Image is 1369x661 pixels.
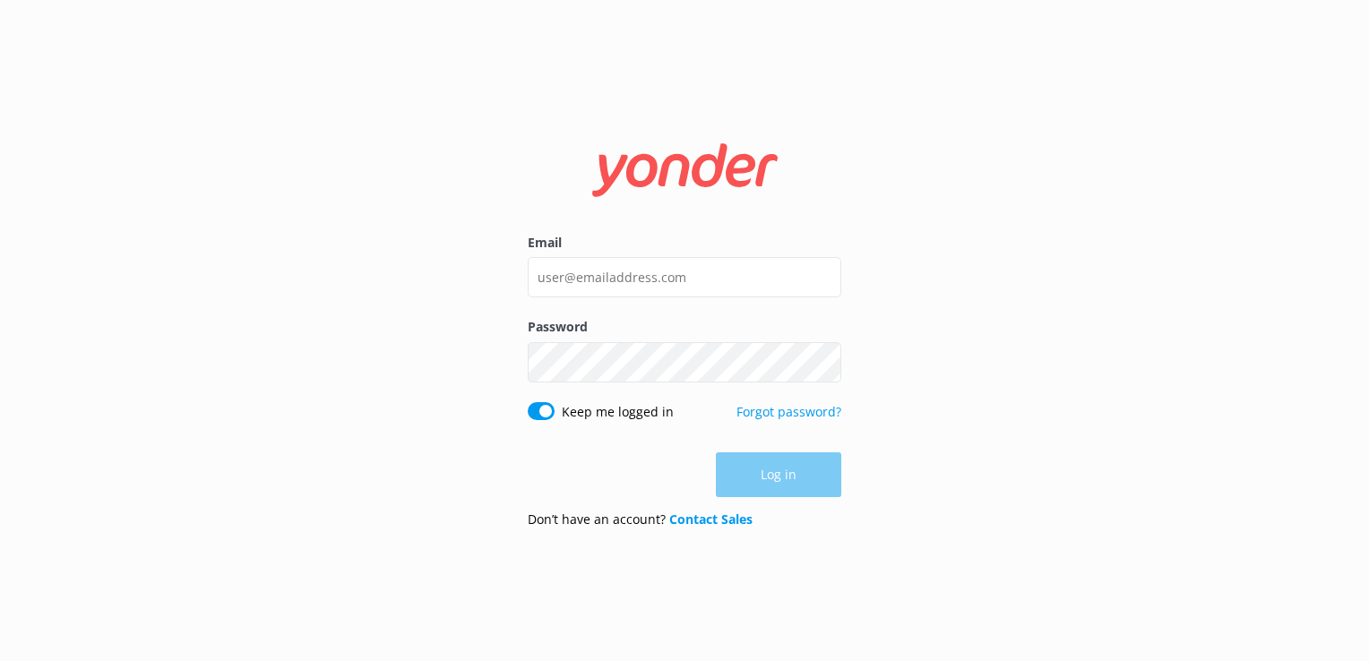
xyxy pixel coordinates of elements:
a: Forgot password? [736,403,841,420]
label: Keep me logged in [562,402,674,422]
input: user@emailaddress.com [528,257,841,297]
label: Email [528,233,841,253]
p: Don’t have an account? [528,510,753,529]
a: Contact Sales [669,511,753,528]
button: Show password [805,344,841,380]
label: Password [528,317,841,337]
